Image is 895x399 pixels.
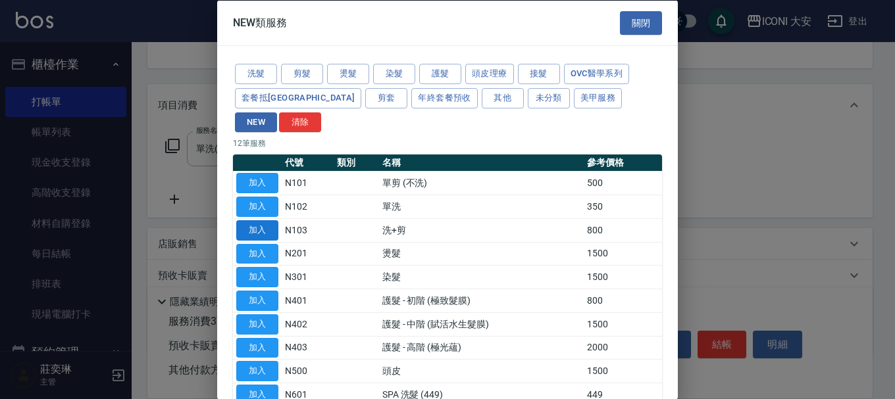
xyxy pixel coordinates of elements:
[584,265,662,289] td: 1500
[584,312,662,336] td: 1500
[235,112,277,132] button: NEW
[233,137,662,149] p: 12 筆服務
[282,289,334,312] td: N401
[584,336,662,360] td: 2000
[281,64,323,84] button: 剪髮
[482,87,524,108] button: 其他
[236,243,278,264] button: 加入
[574,87,623,108] button: 美甲服務
[518,64,560,84] button: 接髮
[379,171,584,195] td: 單剪 (不洗)
[584,195,662,218] td: 350
[379,312,584,336] td: 護髮 - 中階 (賦活水生髮膜)
[584,154,662,172] th: 參考價格
[236,291,278,311] button: 加入
[584,171,662,195] td: 500
[236,314,278,334] button: 加入
[327,64,369,84] button: 燙髮
[233,16,287,29] span: NEW類服務
[465,64,514,84] button: 頭皮理療
[379,359,584,383] td: 頭皮
[236,197,278,217] button: 加入
[236,337,278,358] button: 加入
[379,336,584,360] td: 護髮 - 高階 (極光蘊)
[411,87,477,108] button: 年終套餐預收
[373,64,415,84] button: 染髮
[379,242,584,266] td: 燙髮
[584,218,662,242] td: 800
[379,289,584,312] td: 護髮 - 初階 (極致髮膜)
[282,154,334,172] th: 代號
[379,265,584,289] td: 染髮
[282,336,334,360] td: N403
[620,11,662,35] button: 關閉
[282,265,334,289] td: N301
[564,64,630,84] button: ovc醫學系列
[379,154,584,172] th: 名稱
[419,64,461,84] button: 護髮
[365,87,407,108] button: 剪套
[236,361,278,381] button: 加入
[279,112,321,132] button: 清除
[334,154,379,172] th: 類別
[236,173,278,193] button: 加入
[282,171,334,195] td: N101
[528,87,570,108] button: 未分類
[282,242,334,266] td: N201
[235,64,277,84] button: 洗髮
[379,195,584,218] td: 單洗
[379,218,584,242] td: 洗+剪
[282,195,334,218] td: N102
[282,218,334,242] td: N103
[236,220,278,240] button: 加入
[235,87,361,108] button: 套餐抵[GEOGRAPHIC_DATA]
[584,289,662,312] td: 800
[236,267,278,287] button: 加入
[282,312,334,336] td: N402
[584,242,662,266] td: 1500
[584,359,662,383] td: 1500
[282,359,334,383] td: N500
